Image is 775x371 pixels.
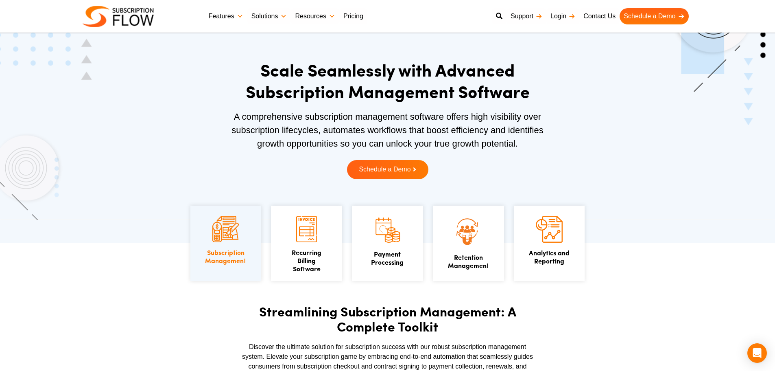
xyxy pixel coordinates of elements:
img: Analytics and Reporting icon [536,216,563,243]
img: Recurring Billing Software icon [296,216,317,242]
img: Retention Management icon [445,216,492,247]
a: Analytics andReporting [529,248,570,266]
a: Features [205,8,247,24]
a: SubscriptionManagement [205,248,246,265]
img: Subscriptionflow [83,6,154,27]
h1: Scale Seamlessly with Advanced Subscription Management Software [219,59,557,102]
a: Retention Management [448,252,489,270]
a: Solutions [247,8,291,24]
a: Contact Us [579,8,620,24]
div: Open Intercom Messenger [747,343,767,363]
a: Schedule a Demo [347,160,428,179]
img: Subscription Management icon [212,216,239,242]
a: Recurring Billing Software [292,248,321,273]
a: Pricing [339,8,367,24]
a: Schedule a Demo [620,8,688,24]
span: Schedule a Demo [359,166,410,173]
img: Payment Processing icon [374,216,401,244]
a: Support [506,8,546,24]
a: Resources [291,8,339,24]
a: PaymentProcessing [371,249,404,267]
h2: Streamlining Subscription Management: A Complete Toolkit [237,304,538,334]
p: A comprehensive subscription management software offers high visibility over subscription lifecyc... [219,110,557,150]
a: Login [546,8,579,24]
